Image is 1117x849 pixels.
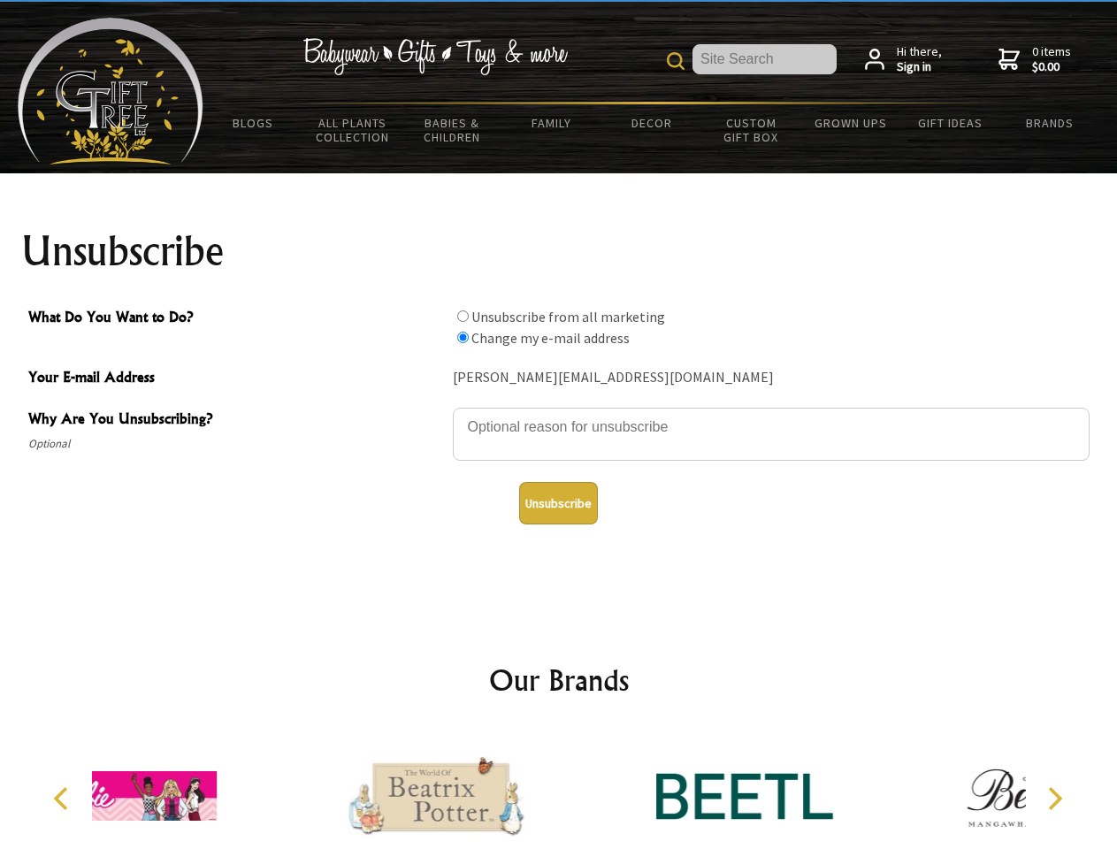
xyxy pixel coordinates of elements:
input: Site Search [692,44,837,74]
button: Previous [44,779,83,818]
a: Family [502,104,602,141]
span: 0 items [1032,43,1071,75]
label: Unsubscribe from all marketing [471,308,665,325]
div: [PERSON_NAME][EMAIL_ADDRESS][DOMAIN_NAME] [453,364,1090,392]
h1: Unsubscribe [21,230,1097,272]
button: Next [1035,779,1074,818]
input: What Do You Want to Do? [457,310,469,322]
a: 0 items$0.00 [998,44,1071,75]
textarea: Why Are You Unsubscribing? [453,408,1090,461]
span: Why Are You Unsubscribing? [28,408,444,433]
a: Brands [1000,104,1100,141]
a: Hi there,Sign in [865,44,942,75]
a: Decor [601,104,701,141]
input: What Do You Want to Do? [457,332,469,343]
strong: Sign in [897,59,942,75]
img: product search [667,52,685,70]
span: Optional [28,433,444,455]
a: Custom Gift Box [701,104,801,156]
span: Your E-mail Address [28,366,444,392]
a: BLOGS [203,104,303,141]
img: Babyware - Gifts - Toys and more... [18,18,203,164]
label: Change my e-mail address [471,329,630,347]
a: Babies & Children [402,104,502,156]
span: What Do You Want to Do? [28,306,444,332]
a: Gift Ideas [900,104,1000,141]
span: Hi there, [897,44,942,75]
img: Babywear - Gifts - Toys & more [302,38,568,75]
button: Unsubscribe [519,482,598,524]
a: Grown Ups [800,104,900,141]
h2: Our Brands [35,659,1083,701]
strong: $0.00 [1032,59,1071,75]
a: All Plants Collection [303,104,403,156]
